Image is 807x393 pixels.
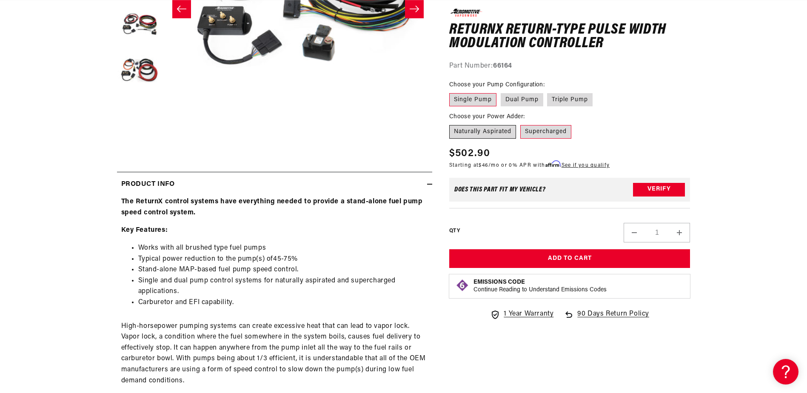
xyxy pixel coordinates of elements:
[493,63,512,69] strong: 66164
[449,112,526,121] legend: Choose your Power Adder:
[117,50,160,93] button: Load image 5 in gallery view
[449,61,690,72] div: Part Number:
[273,256,298,262] span: 45-75%
[121,321,428,387] p: High-horsepower pumping systems can create excessive heat that can lead to vapor lock. Vapor lock...
[117,172,432,197] summary: Product Info
[138,276,428,297] li: Single and dual pump control systems for naturally aspirated and supercharged applications.
[633,183,685,196] button: Verify
[454,186,546,193] div: Does This part fit My vehicle?
[449,146,490,161] span: $502.90
[473,286,607,294] p: Continue Reading to Understand Emissions Codes
[138,297,428,308] li: Carburetor and EFI capability.
[121,227,168,234] strong: Key Features:
[479,163,488,168] span: $46
[138,243,428,254] li: Works with all brushed type fuel pumps
[473,279,607,294] button: Emissions CodeContinue Reading to Understand Emissions Codes
[117,3,160,46] button: Load image 3 in gallery view
[562,163,610,168] a: See if you qualify - Learn more about Affirm Financing (opens in modal)
[501,93,543,107] label: Dual Pump
[504,309,553,320] span: 1 Year Warranty
[449,249,690,268] button: Add to Cart
[449,93,496,107] label: Single Pump
[545,161,560,167] span: Affirm
[449,80,545,89] legend: Choose your Pump Configuration:
[577,309,649,328] span: 90 Days Return Policy
[121,179,175,190] h2: Product Info
[121,198,423,216] strong: The ReturnX control systems have everything needed to provide a stand-alone fuel pump speed contr...
[449,125,516,139] label: Naturally Aspirated
[449,161,610,169] p: Starting at /mo or 0% APR with .
[449,228,460,235] label: QTY
[138,254,428,265] li: Typical power reduction to the pump(s) of
[138,265,428,276] li: Stand-alone MAP-based fuel pump speed control.
[449,23,690,50] h1: ReturnX Return-Type Pulse Width Modulation Controller
[456,279,469,292] img: Emissions code
[490,309,553,320] a: 1 Year Warranty
[520,125,571,139] label: Supercharged
[564,309,649,328] a: 90 Days Return Policy
[547,93,593,107] label: Triple Pump
[473,279,525,285] strong: Emissions Code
